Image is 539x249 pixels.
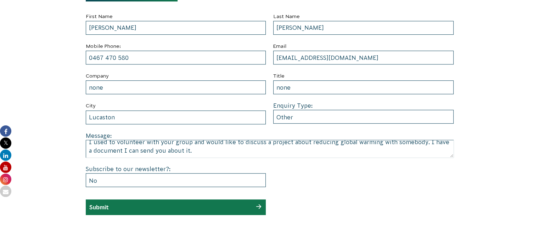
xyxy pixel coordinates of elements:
label: Email [273,42,454,51]
label: Last Name [273,12,454,21]
div: Subscribe to our newsletter?: [86,165,266,187]
input: Submit [89,204,109,210]
label: First Name [86,12,266,21]
div: Enquiry Type: [273,101,454,124]
label: City [86,101,266,110]
div: Message: [86,131,454,158]
select: Subscribe to our newsletter? [86,173,266,187]
label: Title [273,72,454,80]
select: Enquiry Type [273,110,454,124]
label: Mobile Phone: [86,42,266,51]
label: Company [86,72,266,80]
iframe: reCAPTCHA [273,165,381,192]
